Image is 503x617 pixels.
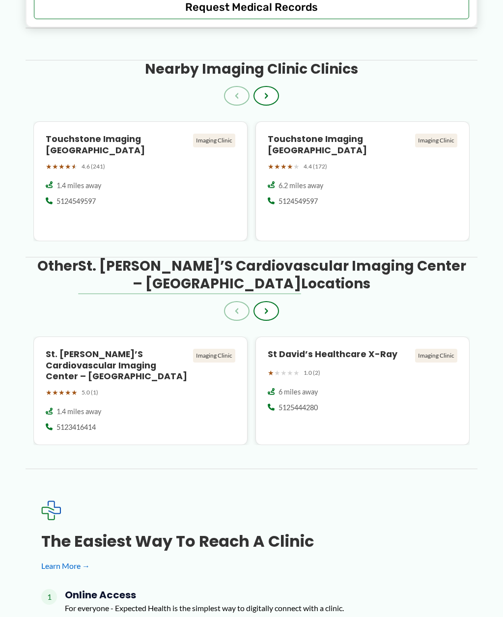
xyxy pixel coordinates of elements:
span: ★ [287,366,293,379]
span: ★ [268,160,274,173]
button: ‹ [224,86,250,106]
span: 4.6 (241) [82,161,105,172]
span: 5123416414 [56,422,96,432]
button: ‹ [224,301,250,321]
button: › [253,86,279,106]
span: › [264,305,268,317]
button: › [253,301,279,321]
a: Learn More → [41,559,462,573]
h3: Nearby Imaging Clinic Clinics [145,60,358,78]
span: ★ [52,160,58,173]
span: 5.0 (1) [82,387,98,398]
a: Touchstone Imaging [GEOGRAPHIC_DATA] Imaging Clinic ★★★★★ 4.6 (241) 1.4 miles away 5124549597 [33,121,248,241]
span: 5125444280 [279,403,318,413]
span: ★ [274,160,280,173]
span: ★ [268,366,274,379]
div: Imaging Clinic [415,349,457,363]
div: Imaging Clinic [415,134,457,147]
span: ★ [293,366,300,379]
span: ★ [293,160,300,173]
span: ★ [71,160,78,173]
h4: Online Access [65,589,344,601]
h3: The Easiest Way to Reach a Clinic [41,532,462,551]
span: 5124549597 [56,196,96,206]
a: Touchstone Imaging [GEOGRAPHIC_DATA] Imaging Clinic ★★★★★ 4.4 (172) 6.2 miles away 5124549597 [255,121,470,241]
span: 5124549597 [279,196,318,206]
span: ★ [46,160,52,173]
span: ★ [280,366,287,379]
h4: Touchstone Imaging [GEOGRAPHIC_DATA] [268,134,411,156]
span: 6 miles away [279,387,318,397]
h4: St David’s Healthcare X-Ray [268,349,411,360]
a: St. [PERSON_NAME]’s Cardiovascular Imaging Center – [GEOGRAPHIC_DATA] Imaging Clinic ★★★★★ 5.0 (1... [33,337,248,445]
p: For everyone - Expected Health is the simplest way to digitally connect with a clinic. [65,601,344,616]
span: St. [PERSON_NAME]’s Cardiovascular Imaging Center – [GEOGRAPHIC_DATA] [78,256,466,293]
span: 4.4 (172) [304,161,327,172]
span: ★ [71,386,78,399]
span: ★ [58,160,65,173]
span: 6.2 miles away [279,181,323,191]
span: 1 [41,589,57,605]
h4: Touchstone Imaging [GEOGRAPHIC_DATA] [46,134,189,156]
span: ★ [58,386,65,399]
span: ★ [52,386,58,399]
span: 1.4 miles away [56,407,101,417]
span: ★ [65,386,71,399]
span: › [264,90,268,102]
span: ★ [280,160,287,173]
a: St David’s Healthcare X-Ray Imaging Clinic ★★★★★ 1.0 (2) 6 miles away 5125444280 [255,337,470,445]
span: 1.4 miles away [56,181,101,191]
h4: St. [PERSON_NAME]’s Cardiovascular Imaging Center – [GEOGRAPHIC_DATA] [46,349,189,383]
div: Imaging Clinic [193,349,235,363]
h3: Other Locations [33,257,470,293]
span: ‹ [235,90,239,102]
div: Imaging Clinic [193,134,235,147]
span: 1.0 (2) [304,367,320,378]
span: ★ [287,160,293,173]
img: Expected Healthcare Logo [41,501,61,520]
span: ‹ [235,305,239,317]
span: ★ [274,366,280,379]
span: ★ [65,160,71,173]
span: ★ [46,386,52,399]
